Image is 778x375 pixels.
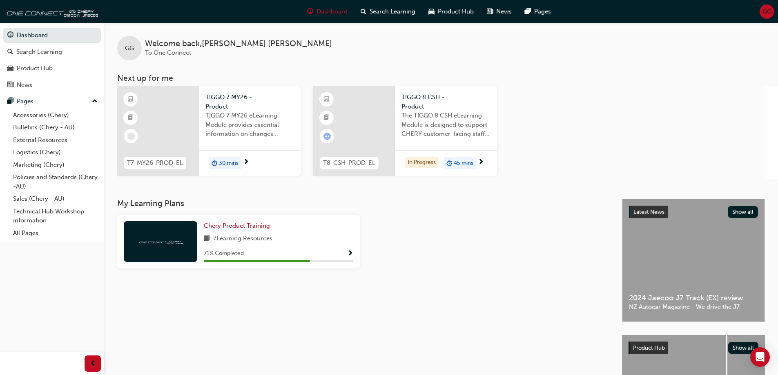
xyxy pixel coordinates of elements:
[7,65,13,72] span: car-icon
[128,113,134,123] span: booktick-icon
[127,133,135,140] span: learningRecordVerb_NONE-icon
[313,86,497,176] a: T8-CSH-PROD-ELTIGGO 8 CSH - ProductThe TIGGO 8 CSH eLearning Module is designed to support CHERY ...
[7,49,13,56] span: search-icon
[323,158,375,168] span: T8-CSH-PROD-EL
[496,7,512,16] span: News
[405,157,439,168] div: In Progress
[401,111,490,139] span: The TIGGO 8 CSH eLearning Module is designed to support CHERY customer-facing staff with the prod...
[3,94,101,109] button: Pages
[204,234,210,244] span: book-icon
[3,44,101,60] a: Search Learning
[10,121,101,134] a: Bulletins (Chery - AU)
[3,26,101,94] button: DashboardSearch LearningProduct HubNews
[317,7,348,16] span: Dashboard
[518,3,557,20] a: pages-iconPages
[117,199,609,208] h3: My Learning Plans
[370,7,415,16] span: Search Learning
[534,7,551,16] span: Pages
[204,221,273,231] a: Chery Product Training
[454,159,473,168] span: 45 mins
[219,159,239,168] span: 30 mins
[17,64,53,73] div: Product Hub
[629,206,758,219] a: Latest NewsShow all
[127,158,183,168] span: T7-MY26-PROD-EL
[7,32,13,39] span: guage-icon
[10,146,101,159] a: Logistics (Chery)
[4,3,98,20] img: oneconnect
[204,222,270,229] span: Chery Product Training
[10,227,101,240] a: All Pages
[10,171,101,193] a: Policies and Standards (Chery -AU)
[138,237,183,245] img: oneconnect
[7,98,13,105] span: pages-icon
[17,80,32,90] div: News
[633,344,665,351] span: Product Hub
[323,133,331,140] span: learningRecordVerb_ATTEMPT-icon
[629,293,758,303] span: 2024 Jaecoo J7 Track (EX) review
[145,49,191,56] span: To One Connect
[354,3,422,20] a: search-iconSearch Learning
[92,96,98,107] span: up-icon
[17,97,33,106] div: Pages
[212,158,217,169] span: duration-icon
[750,347,770,367] div: Open Intercom Messenger
[728,206,758,218] button: Show all
[760,4,774,19] button: GG
[428,7,435,17] span: car-icon
[10,109,101,122] a: Accessories (Chery)
[10,134,101,146] a: External Resources
[361,7,366,17] span: search-icon
[728,342,759,354] button: Show all
[622,199,765,322] a: Latest NewsShow all2024 Jaecoo J7 Track (EX) reviewNZ Autocar Magazine - We drive the J7.
[10,205,101,227] a: Technical Hub Workshop information
[307,7,313,17] span: guage-icon
[3,78,101,93] a: News
[301,3,354,20] a: guage-iconDashboard
[90,359,96,369] span: prev-icon
[16,47,62,57] div: Search Learning
[125,44,134,53] span: GG
[205,93,294,111] span: TIGGO 7 MY26 - Product
[347,249,353,259] button: Show Progress
[3,61,101,76] a: Product Hub
[10,159,101,171] a: Marketing (Chery)
[117,86,301,176] a: T7-MY26-PROD-ELTIGGO 7 MY26 - ProductTIGGO 7 MY26 eLearning Module provides essential information...
[3,28,101,43] a: Dashboard
[438,7,474,16] span: Product Hub
[128,94,134,105] span: learningResourceType_ELEARNING-icon
[446,158,452,169] span: duration-icon
[633,209,664,215] span: Latest News
[145,39,332,49] span: Welcome back , [PERSON_NAME] [PERSON_NAME]
[104,73,778,83] h3: Next up for me
[204,249,244,258] span: 71 % Completed
[10,193,101,205] a: Sales (Chery - AU)
[205,111,294,139] span: TIGGO 7 MY26 eLearning Module provides essential information on changes introduced with the new M...
[422,3,480,20] a: car-iconProduct Hub
[347,250,353,257] span: Show Progress
[478,159,484,166] span: next-icon
[629,302,758,312] span: NZ Autocar Magazine - We drive the J7.
[243,159,249,166] span: next-icon
[324,94,330,105] span: learningResourceType_ELEARNING-icon
[7,82,13,89] span: news-icon
[401,93,490,111] span: TIGGO 8 CSH - Product
[525,7,531,17] span: pages-icon
[629,342,758,355] a: Product HubShow all
[480,3,518,20] a: news-iconNews
[213,234,272,244] span: 7 Learning Resources
[487,7,493,17] span: news-icon
[762,7,771,16] span: GG
[324,113,330,123] span: booktick-icon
